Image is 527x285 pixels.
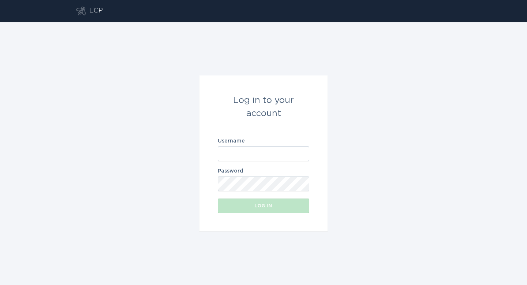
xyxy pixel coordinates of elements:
[221,204,306,208] div: Log in
[218,138,309,144] label: Username
[218,169,309,174] label: Password
[218,94,309,120] div: Log in to your account
[89,7,103,15] div: ECP
[218,199,309,213] button: Log in
[76,7,86,15] button: Go to dashboard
